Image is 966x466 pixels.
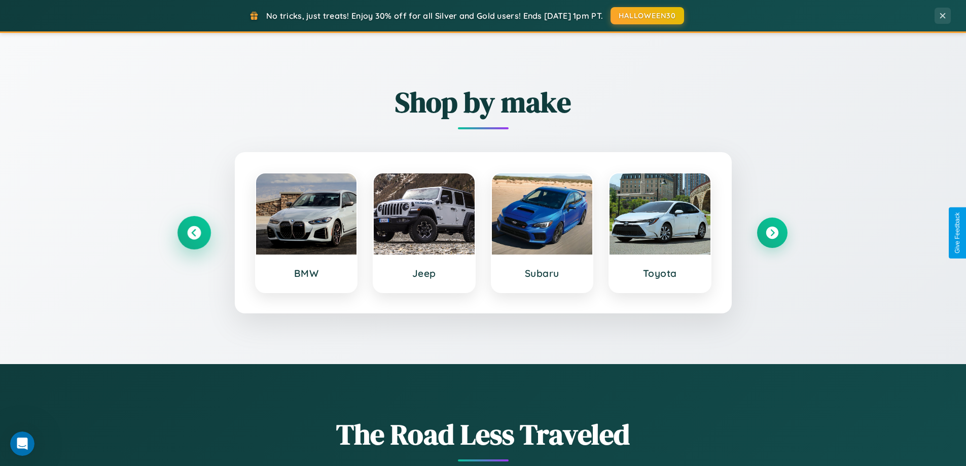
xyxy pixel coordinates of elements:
[10,432,34,456] iframe: Intercom live chat
[611,7,684,24] button: HALLOWEEN30
[179,415,788,454] h1: The Road Less Traveled
[502,267,583,279] h3: Subaru
[384,267,464,279] h3: Jeep
[266,11,603,21] span: No tricks, just treats! Enjoy 30% off for all Silver and Gold users! Ends [DATE] 1pm PT.
[179,83,788,122] h2: Shop by make
[620,267,700,279] h3: Toyota
[266,267,347,279] h3: BMW
[954,212,961,254] div: Give Feedback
